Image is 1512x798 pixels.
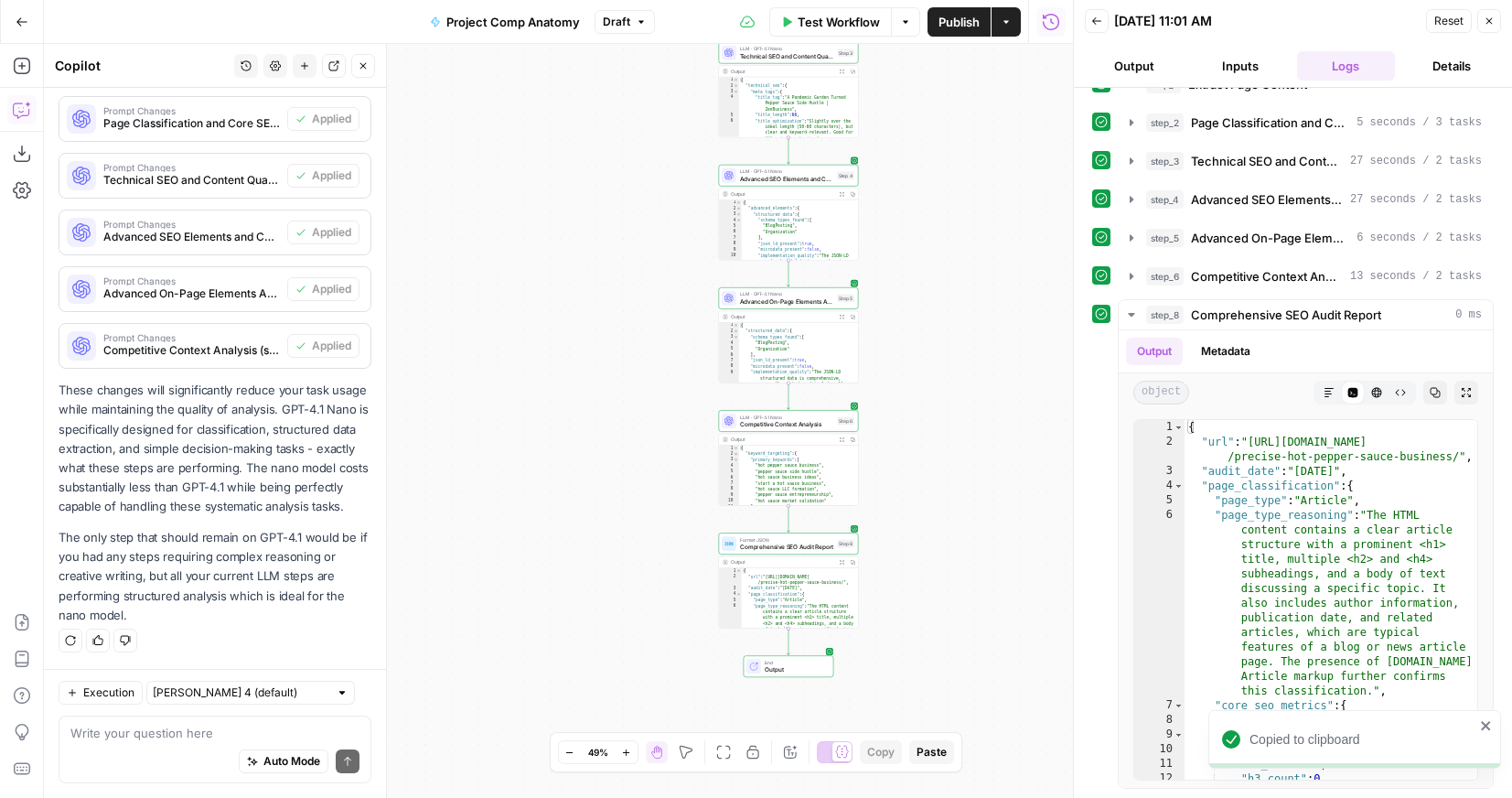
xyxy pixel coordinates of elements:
span: step_3 [1146,152,1184,170]
div: Step 8 [837,540,854,548]
button: Logs [1297,51,1396,81]
g: Edge from step_8 to end [788,629,790,655]
button: close [1480,718,1493,733]
div: Output [731,68,833,75]
div: 1 [719,446,739,451]
div: 2 [719,329,739,334]
div: 6 [719,352,739,358]
span: Technical SEO and Content Quality Analysis [740,51,834,60]
button: Applied [287,164,359,188]
span: Toggle code folding, rows 3 through 11 [734,457,738,462]
span: 0 ms [1455,307,1482,323]
div: 6 [1134,508,1185,698]
div: LLM · GPT-4.1 NanoAdvanced SEO Elements and Competitive AnalysisStep 4Output{ "advanced_elements"... [719,165,859,261]
button: 27 seconds / 2 tasks [1119,146,1493,176]
span: step_8 [1146,306,1184,324]
span: 6 seconds / 2 tasks [1357,230,1482,246]
div: 8 [1134,713,1185,728]
span: Toggle code folding, rows 4 through 7 [736,218,741,223]
div: 5 [719,469,739,474]
div: 10 [719,498,739,503]
div: 8 [719,363,739,369]
span: Draft [603,14,630,30]
div: Output [731,313,833,320]
span: Toggle code folding, rows 2 through 11 [734,329,738,334]
div: 8 [719,486,739,491]
div: 7 [719,358,739,363]
span: Page Classification and Core SEO Analysis (step_2) [103,115,280,132]
div: 11 [719,504,739,510]
div: LLM · GPT-4.1 NanoCompetitive Context AnalysisStep 6Output{ "keyword_targeting":{ "primary_keywor... [719,410,859,506]
div: 2 [719,83,739,89]
span: Toggle code folding, rows 1 through 82 [734,446,738,451]
span: LLM · GPT-4.1 Nano [740,167,833,175]
button: 27 seconds / 2 tasks [1119,185,1493,214]
div: 3 [719,89,739,94]
span: Copy [867,744,895,760]
button: Details [1402,51,1501,81]
button: Project Comp Anatomy [419,7,591,37]
p: These changes will significantly reduce your task usage while maintaining the quality of analysis... [59,381,371,516]
g: Edge from step_3 to step_4 [788,137,790,164]
span: Toggle code folding, rows 2 through 22 [734,451,738,457]
button: Test Workflow [769,7,891,37]
div: Output [731,436,833,443]
div: 3 [719,457,739,462]
span: Toggle code folding, rows 9 through 17 [1174,728,1184,742]
div: Step 5 [837,294,854,302]
span: Format JSON [740,536,834,544]
div: Step 6 [837,417,854,426]
span: Project Comp Anatomy [446,13,580,31]
button: Output [1126,338,1183,365]
span: Toggle code folding, rows 1 through 42 [734,323,738,329]
button: Execution [59,681,143,705]
div: 12 [1134,771,1185,786]
span: Toggle code folding, rows 4 through 32 [736,591,741,597]
span: Prompt Changes [103,163,280,172]
span: 27 seconds / 2 tasks [1350,153,1482,169]
span: Applied [312,281,351,297]
button: Copy [860,740,902,764]
span: Prompt Changes [103,106,280,115]
span: Comprehensive SEO Audit Report [740,543,834,552]
span: 49% [588,745,608,760]
span: Publish [938,13,980,31]
div: 4 [1134,479,1185,493]
div: 1 [719,199,742,205]
div: 0 ms [1119,330,1493,788]
span: Toggle code folding, rows 4 through 32 [1174,479,1184,493]
div: 9 [1134,728,1185,742]
button: Applied [287,334,359,358]
span: Toggle code folding, rows 3 through 6 [734,334,738,340]
button: Inputs [1191,51,1290,81]
div: 1 [719,568,742,574]
div: 4 [719,94,739,112]
button: Applied [287,277,359,301]
button: Applied [287,221,359,244]
div: EndOutput [719,655,859,677]
g: Edge from step_6 to step_8 [788,506,790,533]
span: Toggle code folding, rows 3 through 12 [736,211,741,217]
div: 3 [719,211,742,217]
div: 11 [1134,757,1185,771]
span: step_2 [1146,113,1184,132]
span: Toggle code folding, rows 1 through 171 [736,199,741,205]
div: 1 [719,323,739,329]
div: Copilot [55,57,229,75]
span: Applied [312,111,351,127]
span: Competitive Context Analysis (step_6) [103,342,280,359]
button: Reset [1426,9,1472,33]
div: 6 [719,603,742,668]
div: 3 [1134,464,1185,479]
button: Publish [928,7,991,37]
div: 3 [719,586,742,591]
span: Applied [312,338,351,354]
span: LLM · GPT-4.1 Nano [740,414,834,421]
div: 10 [1134,742,1185,757]
div: LLM · GPT-4.1 NanoTechnical SEO and Content Quality AnalysisStep 3Output{ "technical_seo":{ "meta... [719,42,859,138]
span: Technical SEO and Content Quality Analysis [1191,152,1343,170]
div: 9 [719,370,739,404]
span: Advanced On-Page Elements Analysis (step_5) [103,286,280,302]
span: Paste [917,744,947,760]
span: Toggle code folding, rows 1 through 295 [736,568,741,574]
